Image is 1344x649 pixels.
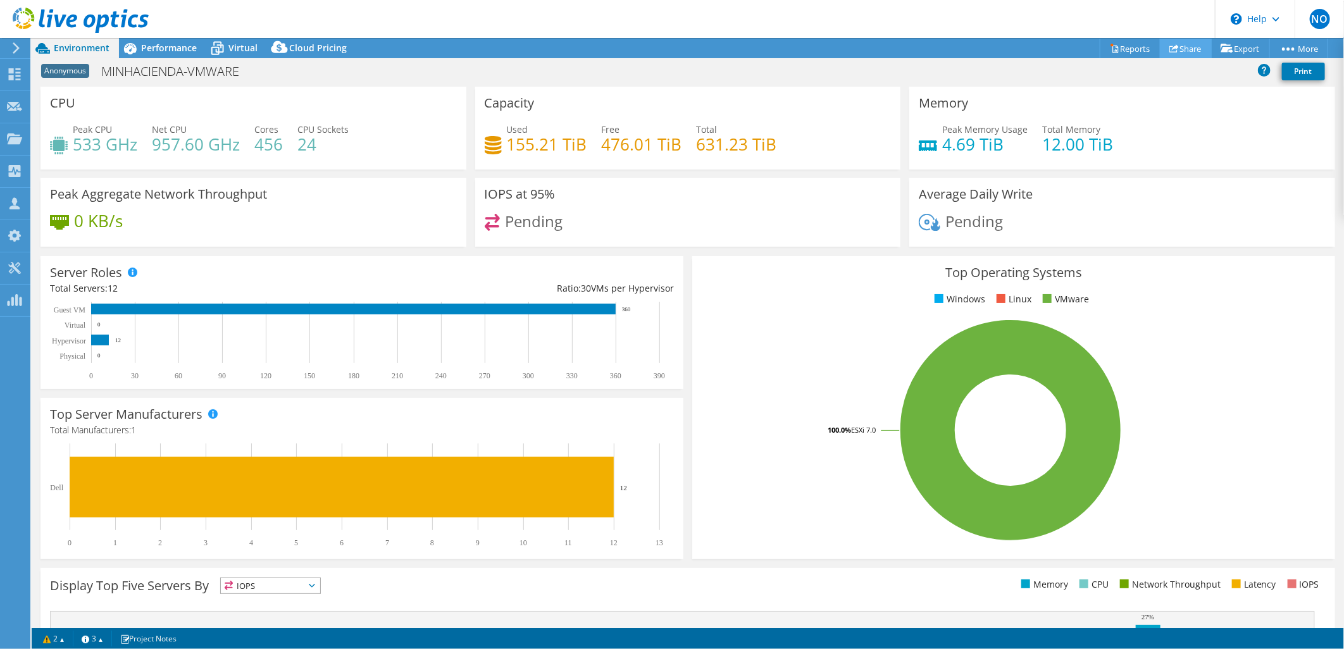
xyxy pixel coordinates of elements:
[97,352,101,359] text: 0
[507,137,587,151] h4: 155.21 TiB
[1042,123,1100,135] span: Total Memory
[50,266,122,280] h3: Server Roles
[610,371,621,380] text: 360
[50,281,362,295] div: Total Servers:
[564,538,572,547] text: 11
[54,306,85,314] text: Guest VM
[520,538,527,547] text: 10
[581,282,591,294] span: 30
[297,137,349,151] h4: 24
[89,371,93,380] text: 0
[1211,39,1270,58] a: Export
[59,352,85,361] text: Physical
[919,96,968,110] h3: Memory
[1040,292,1089,306] li: VMware
[260,371,271,380] text: 120
[1229,578,1276,591] li: Latency
[1285,578,1319,591] li: IOPS
[485,187,556,201] h3: IOPS at 95%
[1231,13,1242,25] svg: \n
[942,123,1028,135] span: Peak Memory Usage
[1310,9,1330,29] span: NO
[1076,578,1109,591] li: CPU
[430,538,434,547] text: 8
[50,407,202,421] h3: Top Server Manufacturers
[702,266,1326,280] h3: Top Operating Systems
[108,282,118,294] span: 12
[221,578,320,593] span: IOPS
[993,292,1031,306] li: Linux
[1117,578,1221,591] li: Network Throughput
[73,631,112,646] a: 3
[152,123,187,135] span: Net CPU
[96,65,259,78] h1: MINHACIENDA-VMWARE
[97,321,101,328] text: 0
[52,337,86,345] text: Hypervisor
[294,538,298,547] text: 5
[228,42,258,54] span: Virtual
[254,123,278,135] span: Cores
[340,538,344,547] text: 6
[111,631,185,646] a: Project Notes
[1269,39,1328,58] a: More
[41,64,89,78] span: Anonymous
[602,137,682,151] h4: 476.01 TiB
[828,425,851,435] tspan: 100.0%
[289,42,347,54] span: Cloud Pricing
[622,306,631,312] text: 360
[523,371,534,380] text: 300
[507,123,528,135] span: Used
[392,371,403,380] text: 210
[158,538,162,547] text: 2
[479,371,490,380] text: 270
[50,96,75,110] h3: CPU
[254,137,283,151] h4: 456
[73,137,137,151] h4: 533 GHz
[74,214,123,228] h4: 0 KB/s
[476,538,480,547] text: 9
[113,538,117,547] text: 1
[620,484,627,491] text: 12
[50,423,674,437] h4: Total Manufacturers:
[1160,39,1212,58] a: Share
[1018,578,1068,591] li: Memory
[1142,613,1154,621] text: 27%
[304,371,315,380] text: 150
[697,137,777,151] h4: 631.23 TiB
[218,371,226,380] text: 90
[141,42,197,54] span: Performance
[204,538,208,547] text: 3
[175,371,182,380] text: 60
[73,123,112,135] span: Peak CPU
[654,371,665,380] text: 390
[602,123,620,135] span: Free
[297,123,349,135] span: CPU Sockets
[919,187,1033,201] h3: Average Daily Write
[1100,39,1160,58] a: Reports
[131,371,139,380] text: 30
[34,631,73,646] a: 2
[65,321,86,330] text: Virtual
[505,211,563,232] span: Pending
[945,211,1003,232] span: Pending
[115,337,121,343] text: 12
[942,137,1028,151] h4: 4.69 TiB
[931,292,985,306] li: Windows
[152,137,240,151] h4: 957.60 GHz
[1042,137,1113,151] h4: 12.00 TiB
[385,538,389,547] text: 7
[249,538,253,547] text: 4
[610,538,618,547] text: 12
[362,281,674,295] div: Ratio: VMs per Hypervisor
[697,123,718,135] span: Total
[54,42,109,54] span: Environment
[1282,63,1325,80] a: Print
[131,424,136,436] span: 1
[50,483,63,492] text: Dell
[566,371,578,380] text: 330
[348,371,359,380] text: 180
[68,538,72,547] text: 0
[435,371,447,380] text: 240
[851,425,876,435] tspan: ESXi 7.0
[656,538,663,547] text: 13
